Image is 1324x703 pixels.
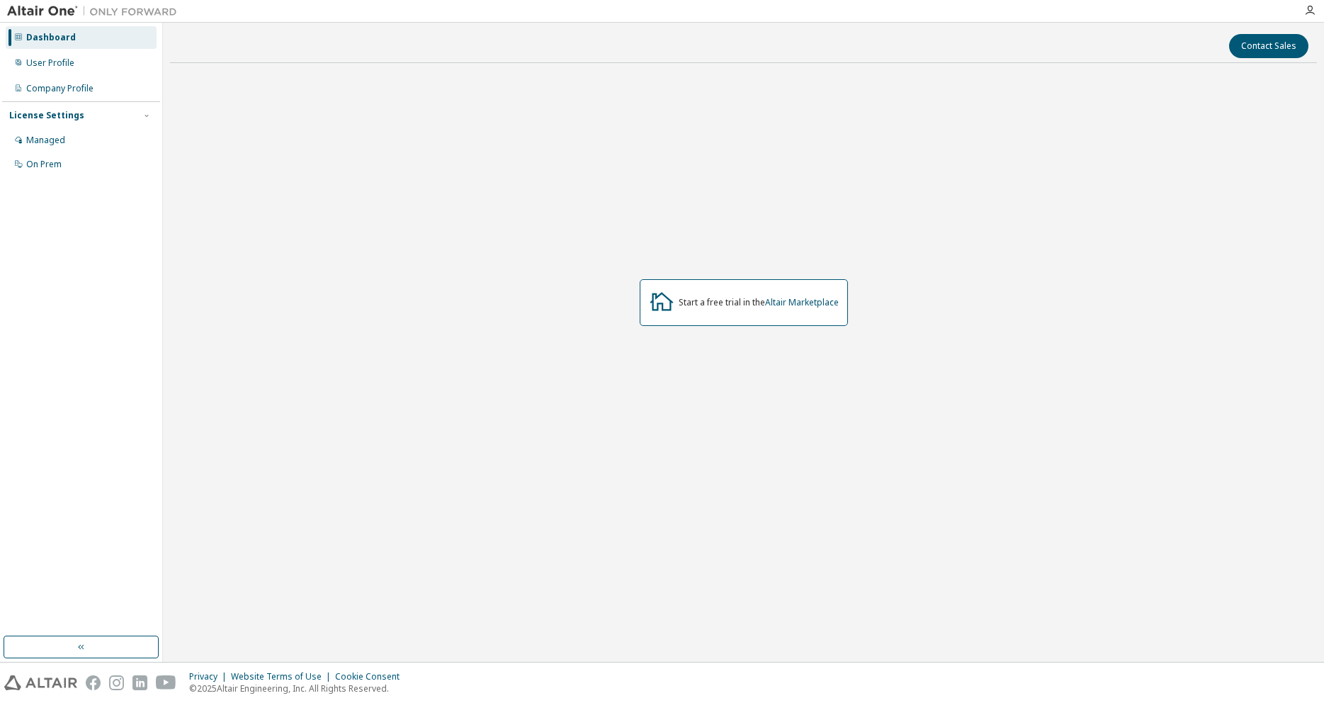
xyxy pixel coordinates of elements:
a: Altair Marketplace [765,296,839,308]
img: youtube.svg [156,675,176,690]
div: Cookie Consent [335,671,408,682]
div: License Settings [9,110,84,121]
img: instagram.svg [109,675,124,690]
div: Company Profile [26,83,94,94]
img: Altair One [7,4,184,18]
button: Contact Sales [1229,34,1308,58]
div: Privacy [189,671,231,682]
div: Website Terms of Use [231,671,335,682]
div: On Prem [26,159,62,170]
p: © 2025 Altair Engineering, Inc. All Rights Reserved. [189,682,408,694]
div: User Profile [26,57,74,69]
img: altair_logo.svg [4,675,77,690]
div: Managed [26,135,65,146]
img: linkedin.svg [132,675,147,690]
div: Start a free trial in the [679,297,839,308]
img: facebook.svg [86,675,101,690]
div: Dashboard [26,32,76,43]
